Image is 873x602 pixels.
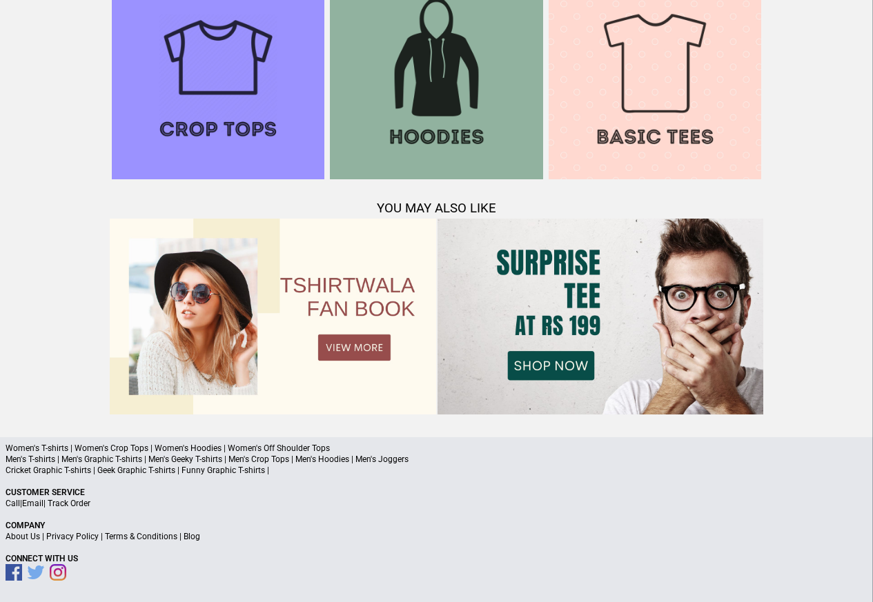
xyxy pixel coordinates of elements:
[6,487,867,498] p: Customer Service
[6,531,867,542] p: | | |
[6,520,867,531] p: Company
[22,499,43,508] a: Email
[6,465,867,476] p: Cricket Graphic T-shirts | Geek Graphic T-shirts | Funny Graphic T-shirts |
[105,532,177,541] a: Terms & Conditions
[6,498,867,509] p: | |
[184,532,200,541] a: Blog
[377,201,496,216] span: YOU MAY ALSO LIKE
[6,499,20,508] a: Call
[6,532,40,541] a: About Us
[6,443,867,454] p: Women's T-shirts | Women's Crop Tops | Women's Hoodies | Women's Off Shoulder Tops
[6,454,867,465] p: Men's T-shirts | Men's Graphic T-shirts | Men's Geeky T-shirts | Men's Crop Tops | Men's Hoodies ...
[48,499,90,508] a: Track Order
[46,532,99,541] a: Privacy Policy
[6,553,867,564] p: Connect With Us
